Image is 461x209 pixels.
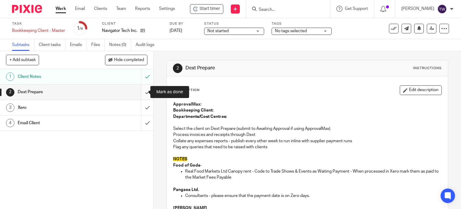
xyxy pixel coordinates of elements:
div: Navigator Tech Inc. - Bookkeeping Client - Master [190,4,223,14]
label: Due by [170,21,197,26]
strong: Bookkeeping Client: [173,108,213,112]
p: [PERSON_NAME] [401,6,434,12]
strong: Pangaea Ltd. [173,188,199,192]
a: Work [56,6,66,12]
div: Bookkeeping Client - Master [12,28,65,34]
div: 2 [6,88,14,97]
a: Subtasks [12,39,34,51]
div: 1 [6,72,14,81]
span: Start timer [200,6,220,12]
button: Edit description [400,85,442,95]
div: 3 [6,103,14,112]
h1: Client Notes [18,72,96,81]
a: Client tasks [39,39,65,51]
p: Real Food Markets Ltd Canopy rent - Code to Trade Shows & Events as Waiting Payment - When proces... [185,168,442,181]
img: svg%3E [437,4,447,14]
p: Process invoices and receipts through Dext [173,132,442,138]
a: Settings [159,6,175,12]
h1: Dext Prepare [18,88,96,97]
div: 4 [6,119,14,127]
small: /4 [80,27,83,30]
label: Tags [272,21,332,26]
span: NOTES [173,157,187,161]
p: - [173,162,442,168]
p: Description [173,88,200,93]
strong: Departments/Cost Centres: [173,115,227,119]
p: Collate any expenses reports - publish every other week to run inline with supplier payment runs [173,138,442,144]
button: + Add subtask [6,55,39,65]
input: Search [258,7,312,13]
a: Reports [135,6,150,12]
span: [DATE] [170,29,182,33]
strong: Food of Gods [173,163,200,168]
span: Not started [207,29,229,33]
div: 2 [173,63,182,73]
span: Hide completed [114,58,144,63]
label: Status [204,21,264,26]
a: Files [91,39,105,51]
label: Task [12,21,65,26]
img: Pixie [12,5,42,13]
button: Hide completed [105,55,147,65]
span: No tags selected [275,29,307,33]
a: Email [75,6,85,12]
h1: Xero [18,103,96,112]
a: Emails [70,39,87,51]
strong: ApprovalMax: [173,102,201,106]
div: Instructions [413,66,442,71]
a: Clients [94,6,107,12]
a: Team [116,6,126,12]
h1: Dext Prepare [185,65,320,71]
label: Client [102,21,162,26]
a: Audit logs [136,39,159,51]
span: Get Support [345,7,368,11]
p: Select the client on Dext Prepare (submit to Awaiting Approval if using ApprovalMax) [173,126,442,132]
p: Consultants - please ensure that the payment date is on Zero days. [185,193,442,199]
a: Notes (0) [109,39,131,51]
p: Navigator Tech Inc. [102,28,137,34]
h1: Email Client [18,118,96,128]
div: 1 [77,25,83,32]
p: Flag any queries that need to be raised with clients [173,144,442,150]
